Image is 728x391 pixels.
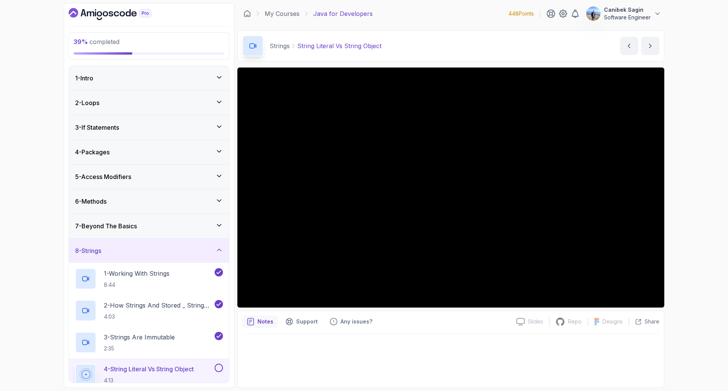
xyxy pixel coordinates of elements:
[104,377,194,384] p: 4:13
[243,10,251,17] a: Dashboard
[74,38,88,46] span: 39 %
[104,364,194,374] p: 4 - String Literal Vs String Object
[104,333,175,342] p: 3 - Strings Are Immutable
[270,41,290,50] p: Strings
[604,14,651,21] p: Software Engineer
[325,316,377,328] button: Feedback button
[75,268,223,289] button: 1-Working With Strings8:44
[641,37,659,55] button: next content
[604,6,651,14] p: Canibek Sagin
[645,318,659,325] p: Share
[104,301,213,310] p: 2 - How Strings And Stored _ String Pool
[586,6,661,21] button: user profile imageCanibek SaginSoftware Engineer
[75,123,119,132] h3: 3 - If Statements
[568,318,582,325] p: Repo
[104,313,213,320] p: 4:03
[75,246,101,255] h3: 8 - Strings
[69,214,229,238] button: 7-Beyond The Basics
[104,281,169,289] p: 8:44
[75,364,223,385] button: 4-String Literal Vs String Object4:13
[265,9,300,18] a: My Courses
[69,8,169,20] a: Dashboard
[75,172,131,181] h3: 5 - Access Modifiers
[75,332,223,353] button: 3-Strings Are Immutable2:35
[75,197,107,206] h3: 6 - Methods
[257,318,273,325] p: Notes
[620,37,638,55] button: previous content
[104,345,175,352] p: 2:35
[528,318,543,325] p: Slides
[69,66,229,90] button: 1-Intro
[75,74,93,83] h3: 1 - Intro
[104,269,169,278] p: 1 - Working With Strings
[69,239,229,263] button: 8-Strings
[237,68,664,308] iframe: 4 - String Literal vs String Object
[242,316,278,328] button: notes button
[69,140,229,164] button: 4-Packages
[296,318,318,325] p: Support
[74,38,119,46] span: completed
[69,165,229,189] button: 5-Access Modifiers
[75,221,137,231] h3: 7 - Beyond The Basics
[75,98,99,107] h3: 2 - Loops
[629,318,659,325] button: Share
[69,189,229,214] button: 6-Methods
[586,6,601,21] img: user profile image
[313,9,373,18] p: Java for Developers
[508,10,534,17] p: 448 Points
[602,318,623,325] p: Designs
[75,300,223,321] button: 2-How Strings And Stored _ String Pool4:03
[297,41,381,50] p: String Literal Vs String Object
[75,148,110,157] h3: 4 - Packages
[69,91,229,115] button: 2-Loops
[340,318,372,325] p: Any issues?
[281,316,322,328] button: Support button
[69,115,229,140] button: 3-If Statements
